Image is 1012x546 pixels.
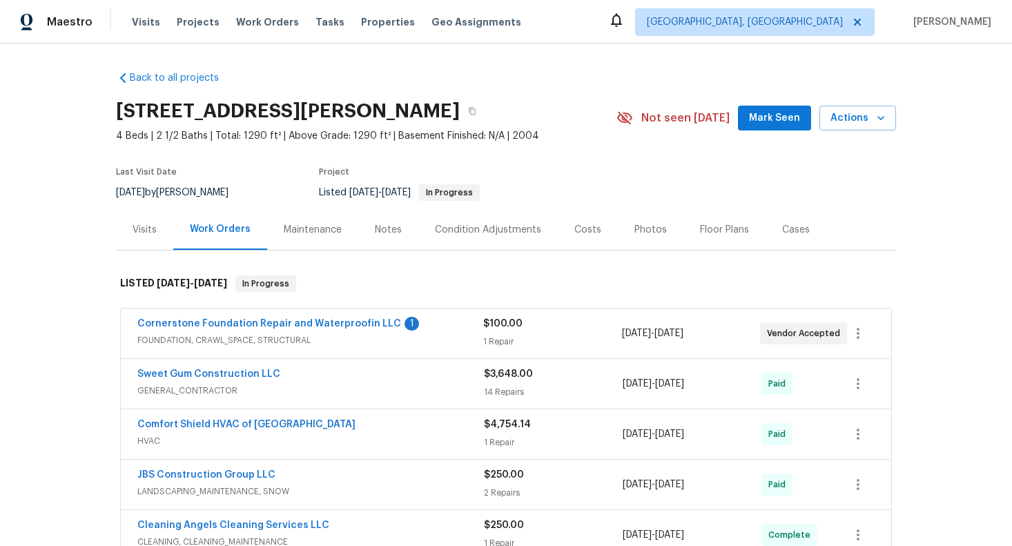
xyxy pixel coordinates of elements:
[738,106,811,131] button: Mark Seen
[484,486,623,500] div: 2 Repairs
[137,333,483,347] span: FOUNDATION, CRAWL_SPACE, STRUCTURAL
[655,530,684,540] span: [DATE]
[319,188,480,197] span: Listed
[315,17,344,27] span: Tasks
[700,223,749,237] div: Floor Plans
[116,262,896,306] div: LISTED [DATE]-[DATE]In Progress
[116,71,249,85] a: Back to all projects
[194,278,227,288] span: [DATE]
[623,480,652,489] span: [DATE]
[623,377,684,391] span: -
[655,480,684,489] span: [DATE]
[655,379,684,389] span: [DATE]
[319,168,349,176] span: Project
[819,106,896,131] button: Actions
[634,223,667,237] div: Photos
[483,319,523,329] span: $100.00
[236,15,299,29] span: Work Orders
[137,420,356,429] a: Comfort Shield HVAC of [GEOGRAPHIC_DATA]
[137,319,401,329] a: Cornerstone Foundation Repair and Waterproofin LLC
[157,278,190,288] span: [DATE]
[137,485,484,498] span: LANDSCAPING_MAINTENANCE, SNOW
[405,317,419,331] div: 1
[484,369,533,379] span: $3,648.00
[484,520,524,530] span: $250.00
[767,326,846,340] span: Vendor Accepted
[622,329,651,338] span: [DATE]
[420,188,478,197] span: In Progress
[284,223,342,237] div: Maintenance
[137,470,275,480] a: JBS Construction Group LLC
[177,15,220,29] span: Projects
[623,478,684,491] span: -
[116,184,245,201] div: by [PERSON_NAME]
[623,429,652,439] span: [DATE]
[137,384,484,398] span: GENERAL_CONTRACTOR
[908,15,991,29] span: [PERSON_NAME]
[349,188,378,197] span: [DATE]
[133,223,157,237] div: Visits
[116,129,616,143] span: 4 Beds | 2 1/2 Baths | Total: 1290 ft² | Above Grade: 1290 ft² | Basement Finished: N/A | 2004
[237,277,295,291] span: In Progress
[349,188,411,197] span: -
[768,427,791,441] span: Paid
[157,278,227,288] span: -
[623,530,652,540] span: [DATE]
[484,385,623,399] div: 14 Repairs
[623,427,684,441] span: -
[641,111,730,125] span: Not seen [DATE]
[830,110,885,127] span: Actions
[190,222,251,236] div: Work Orders
[647,15,843,29] span: [GEOGRAPHIC_DATA], [GEOGRAPHIC_DATA]
[137,369,280,379] a: Sweet Gum Construction LLC
[431,15,521,29] span: Geo Assignments
[623,528,684,542] span: -
[768,478,791,491] span: Paid
[116,168,177,176] span: Last Visit Date
[116,188,145,197] span: [DATE]
[623,379,652,389] span: [DATE]
[484,470,524,480] span: $250.00
[484,436,623,449] div: 1 Repair
[768,377,791,391] span: Paid
[47,15,93,29] span: Maestro
[460,99,485,124] button: Copy Address
[749,110,800,127] span: Mark Seen
[120,275,227,292] h6: LISTED
[132,15,160,29] span: Visits
[382,188,411,197] span: [DATE]
[137,434,484,448] span: HVAC
[375,223,402,237] div: Notes
[435,223,541,237] div: Condition Adjustments
[574,223,601,237] div: Costs
[782,223,810,237] div: Cases
[622,326,683,340] span: -
[654,329,683,338] span: [DATE]
[361,15,415,29] span: Properties
[137,520,329,530] a: Cleaning Angels Cleaning Services LLC
[483,335,621,349] div: 1 Repair
[116,104,460,118] h2: [STREET_ADDRESS][PERSON_NAME]
[484,420,531,429] span: $4,754.14
[655,429,684,439] span: [DATE]
[768,528,816,542] span: Complete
